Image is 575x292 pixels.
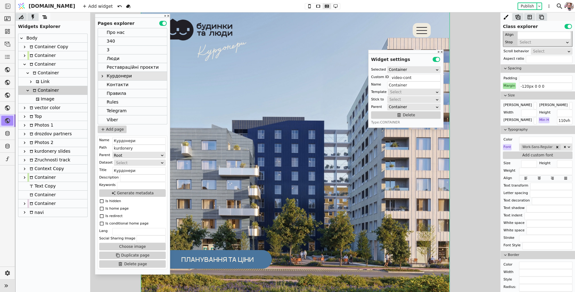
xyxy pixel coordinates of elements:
div: Photos 2 [18,138,87,147]
div: Container [18,51,87,60]
div: Реставраційні проєкти [98,63,167,72]
div: Container [28,173,56,182]
div: Padding [503,75,518,81]
div: Telegram [107,107,127,115]
div: Parent [371,104,382,110]
div: Weight [503,168,516,174]
div: Style [503,276,513,283]
div: Container Copy [18,43,87,51]
button: Generate metadata [99,189,166,197]
div: Root [114,152,160,158]
div: З40 [98,37,167,46]
div: Height [539,160,551,166]
div: Custom ID [371,74,389,80]
div: Add widget [81,2,115,10]
div: navi [28,208,44,217]
span: Size [508,93,573,98]
span: Typography [508,127,573,132]
div: Photos 1 [28,121,53,129]
div: Реставраційні проєкти [107,63,159,72]
a: [DOMAIN_NAME] [16,0,78,12]
div: Name [371,81,381,88]
div: Class explorer [500,21,575,30]
div: Body [25,34,37,42]
div: Photos 1 [18,121,87,130]
div: Aspect ratio [503,56,525,62]
div: Link [34,77,50,86]
div: Widget settings [369,54,443,63]
div: Body [18,34,87,43]
div: Stop [504,39,513,45]
div: Text Copy [18,182,87,191]
div: Container [18,60,87,69]
div: Про нас [107,28,125,37]
div: Viber [98,115,167,124]
div: Container [31,69,59,77]
div: Select [520,39,565,45]
div: Type: CONTAINER [371,120,441,125]
button: Add custom font [503,151,573,159]
div: Is redirect [105,213,123,219]
div: Height [539,109,551,116]
div: Container [18,199,87,208]
div: Курдонери [98,72,167,81]
div: Курдонери [107,72,132,80]
div: Photos 2 [28,138,53,147]
div: Container [18,69,87,77]
div: Align [503,175,513,181]
button: Choose image [99,243,166,250]
div: Zruchnosti track [18,156,87,165]
div: White space [503,227,525,234]
div: Scroll behavior [503,48,530,54]
div: Work-Sans-Regular [521,144,554,150]
div: Container [389,104,435,110]
div: Люди [107,54,119,63]
div: Radius: [503,284,517,290]
div: Container [18,173,87,182]
div: Width [503,269,514,275]
div: Font [503,144,512,150]
div: Image [18,95,87,104]
div: З40 [107,37,115,45]
button: Add page [98,126,127,133]
div: Container [28,199,56,208]
div: Container [18,86,87,95]
div: Widgets Explorer [16,21,90,30]
div: Select [533,48,566,54]
div: Description [99,174,119,181]
div: Zruchnosti track [28,156,70,164]
div: Контакти [98,81,167,89]
div: Select [389,96,434,103]
div: Container [389,67,435,73]
div: Min H [539,117,549,123]
iframe: To enrich screen reader interactions, please activate Accessibility in Grammarly extension settings [141,12,449,292]
div: kurdonery slides [18,147,87,156]
div: Margin [503,83,516,89]
div: Text transform [503,183,529,189]
div: Text decoration [503,197,531,204]
div: Pages explorer [95,18,170,27]
span: [DOMAIN_NAME] [29,2,75,10]
div: Align [504,32,514,38]
div: Stroke [503,235,515,241]
div: vector color [28,104,60,112]
div: Path [99,145,107,151]
div: Width [503,109,514,116]
div: Keywords [99,182,116,188]
div: Is hidden [105,198,121,204]
div: White space [503,220,525,226]
div: Правила [98,89,167,98]
button: Delete page [99,260,166,268]
span: Border [508,253,573,258]
div: Viber [107,115,118,124]
div: Text shadow [503,205,525,211]
div: Люди [98,54,167,63]
div: Parent [99,152,110,158]
div: Rules [107,98,118,106]
div: navi [18,208,87,217]
div: Color [503,137,513,143]
div: Is home page [105,206,129,212]
div: 3 [98,46,167,54]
